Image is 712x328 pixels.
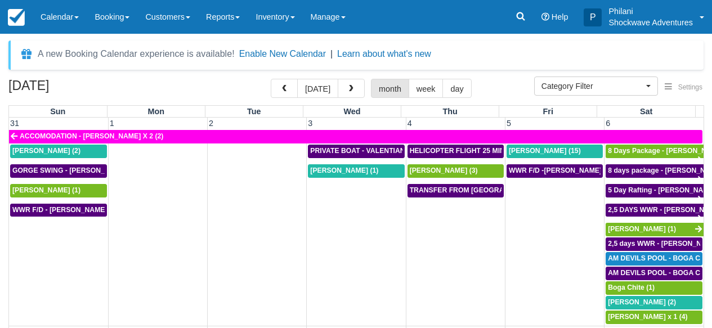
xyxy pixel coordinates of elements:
[9,119,20,128] span: 31
[608,284,655,291] span: Boga Chite (1)
[606,252,702,266] a: AM DEVILS POOL - BOGA CHITE X 1 (1)
[608,225,676,233] span: [PERSON_NAME] (1)
[38,47,235,61] div: A new Booking Calendar experience is available!
[247,107,261,116] span: Tue
[606,223,704,236] a: [PERSON_NAME] (1)
[678,83,702,91] span: Settings
[408,145,504,158] a: HELICOPTER FLIGHT 25 MINS- [PERSON_NAME] X1 (1)
[408,184,504,197] a: TRANSFER FROM [GEOGRAPHIC_DATA] TO VIC FALLS - [PERSON_NAME] X 1 (1)
[208,119,214,128] span: 2
[307,119,314,128] span: 3
[606,145,704,158] a: 8 Days Package - [PERSON_NAME] (1)
[658,79,709,96] button: Settings
[606,237,702,251] a: 2,5 days WWR - [PERSON_NAME] X2 (2)
[408,164,504,178] a: [PERSON_NAME] (3)
[109,119,115,128] span: 1
[50,107,65,116] span: Sun
[410,186,680,194] span: TRANSFER FROM [GEOGRAPHIC_DATA] TO VIC FALLS - [PERSON_NAME] X 1 (1)
[584,8,602,26] div: P
[606,296,702,309] a: [PERSON_NAME] (2)
[507,145,603,158] a: [PERSON_NAME] (15)
[640,107,652,116] span: Sat
[308,145,404,158] a: PRIVATE BOAT - VALENTIAN [PERSON_NAME] X 4 (4)
[239,48,326,60] button: Enable New Calendar
[509,147,581,155] span: [PERSON_NAME] (15)
[330,49,333,59] span: |
[10,145,107,158] a: [PERSON_NAME] (2)
[10,204,107,217] a: WWR F/D - [PERSON_NAME] X 1 (1)
[308,164,404,178] a: [PERSON_NAME] (1)
[604,119,611,128] span: 6
[606,164,704,178] a: 8 days package - [PERSON_NAME] X1 (1)
[543,107,553,116] span: Fri
[509,167,632,174] span: WWR F/D -[PERSON_NAME] X 15 (15)
[406,119,413,128] span: 4
[442,79,471,98] button: day
[310,167,378,174] span: [PERSON_NAME] (1)
[541,80,643,92] span: Category Filter
[608,17,693,28] p: Shockwave Adventures
[606,311,702,324] a: [PERSON_NAME] x 1 (4)
[608,298,676,306] span: [PERSON_NAME] (2)
[606,184,704,197] a: 5 Day Rafting - [PERSON_NAME] X1 (1)
[410,147,592,155] span: HELICOPTER FLIGHT 25 MINS- [PERSON_NAME] X1 (1)
[606,281,702,295] a: Boga Chite (1)
[606,204,704,217] a: 2,5 DAYS WWR - [PERSON_NAME] X1 (1)
[442,107,457,116] span: Thu
[606,267,702,280] a: AM DEVILS POOL - BOGA CHITE X 1 (1)
[8,9,25,26] img: checkfront-main-nav-mini-logo.png
[12,206,130,214] span: WWR F/D - [PERSON_NAME] X 1 (1)
[608,6,693,17] p: Philani
[343,107,360,116] span: Wed
[541,13,549,21] i: Help
[310,147,487,155] span: PRIVATE BOAT - VALENTIAN [PERSON_NAME] X 4 (4)
[507,164,603,178] a: WWR F/D -[PERSON_NAME] X 15 (15)
[10,184,107,197] a: [PERSON_NAME] (1)
[505,119,512,128] span: 5
[12,167,150,174] span: GORGE SWING - [PERSON_NAME] X 2 (2)
[8,79,151,100] h2: [DATE]
[147,107,164,116] span: Mon
[12,186,80,194] span: [PERSON_NAME] (1)
[371,79,409,98] button: month
[410,167,478,174] span: [PERSON_NAME] (3)
[10,164,107,178] a: GORGE SWING - [PERSON_NAME] X 2 (2)
[9,130,702,143] a: ACCOMODATION - [PERSON_NAME] X 2 (2)
[20,132,163,140] span: ACCOMODATION - [PERSON_NAME] X 2 (2)
[337,49,431,59] a: Learn about what's new
[552,12,568,21] span: Help
[608,313,687,321] span: [PERSON_NAME] x 1 (4)
[534,77,658,96] button: Category Filter
[409,79,444,98] button: week
[12,147,80,155] span: [PERSON_NAME] (2)
[297,79,338,98] button: [DATE]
